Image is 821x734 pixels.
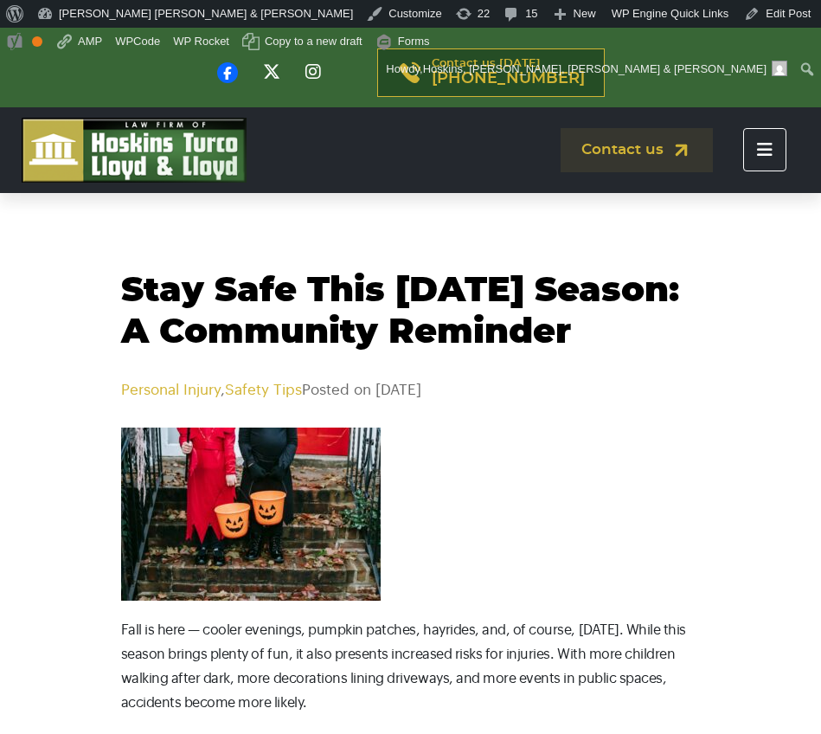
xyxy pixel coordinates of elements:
p: , Posted on [DATE] [121,379,701,402]
h1: Stay Safe This [DATE] Season: A Community Reminder [121,270,701,353]
button: Toggle navigation [743,128,786,171]
a: Safety Tips [225,383,302,397]
span: Hoskins, [PERSON_NAME], [PERSON_NAME] & [PERSON_NAME] [423,62,766,75]
span: Forms [398,28,430,55]
a: Contact us [DATE][PHONE_NUMBER] [377,48,605,97]
a: WP Rocket [167,28,236,55]
img: logo [22,118,247,183]
span: Copy to a new draft [265,28,362,55]
a: Contact us [561,128,713,172]
a: Personal Injury [121,383,221,397]
a: WPCode [109,28,167,55]
a: View AMP version [49,28,109,55]
div: OK [32,36,42,47]
span: Fall is here — cooler evenings, pumpkin patches, hayrides, and, of course, [DATE]. While this sea... [121,623,686,710]
a: Howdy, [380,55,794,83]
